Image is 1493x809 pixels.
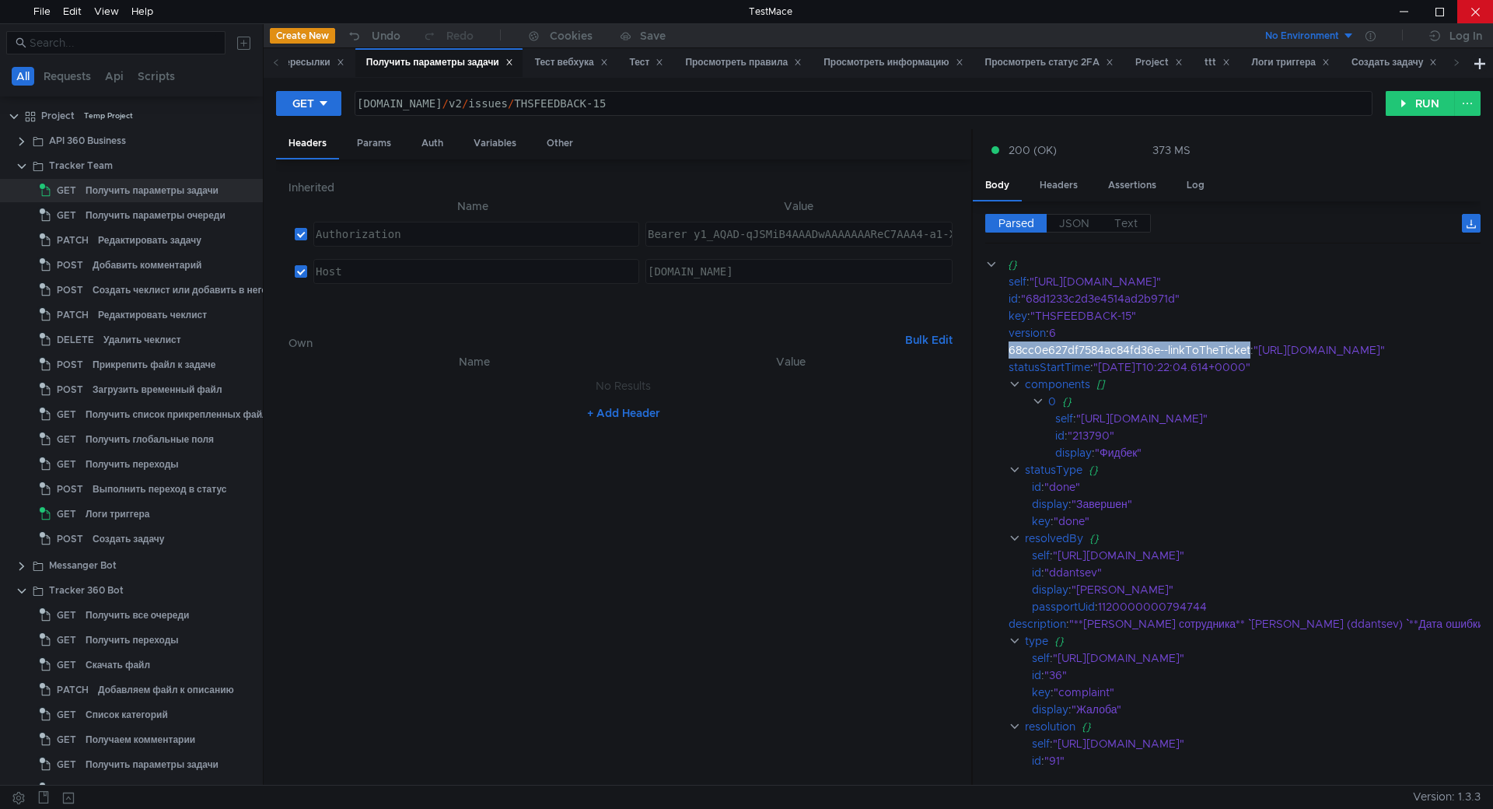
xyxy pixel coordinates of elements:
span: GET [57,728,76,751]
div: No Environment [1265,29,1339,44]
div: Temp Project [84,104,133,128]
div: Project [1135,54,1183,71]
div: Создать задачу [93,527,164,551]
div: Assertions [1096,171,1169,200]
div: Добавить комментарий [93,254,201,277]
div: Просмотреть статус 2FA [985,54,1114,71]
div: Undo [372,26,400,45]
div: id [1032,564,1041,581]
span: DELETE [57,328,94,352]
div: Получить параметры задачи [86,753,219,776]
th: Name [307,197,639,215]
div: display [1032,581,1068,598]
button: Requests [39,67,96,86]
div: Variables [461,129,529,158]
div: Создать чеклист или добавить в него пункты [93,278,303,302]
div: Создать задачу [1351,54,1437,71]
button: + Add Header [581,404,666,422]
div: statusType [1025,461,1082,478]
span: POST [57,778,83,801]
div: Прикрепить файл к задаче [93,353,216,376]
div: description [1009,615,1066,632]
div: Редактировать чеклист [98,303,207,327]
div: key [1009,307,1027,324]
button: Undo [335,24,411,47]
div: Log [1174,171,1217,200]
button: Scripts [133,67,180,86]
div: Messanger Bot [49,554,117,577]
div: self [1009,273,1026,290]
div: Tracker Team [49,154,113,177]
span: JSON [1059,216,1089,230]
div: Логи триггера [86,503,149,526]
div: Тест вебхука [535,54,608,71]
button: Create New [270,28,335,44]
div: display [1032,701,1068,718]
div: Список категорий [86,703,168,727]
th: Value [635,352,946,371]
div: id [1009,290,1018,307]
nz-embed-empty: No Results [596,379,651,393]
div: Тест [630,54,664,71]
div: Редактировать задачу [98,229,201,252]
div: Tracker 360 Bot [49,579,124,602]
div: 68cc0e627df7584ac84fd36e--linkToTheTicket [1009,341,1250,359]
div: Body [973,171,1022,201]
span: Version: 1.3.3 [1413,786,1481,808]
span: GET [57,653,76,677]
div: type [1025,632,1048,650]
div: Cookies [550,26,593,45]
div: Project [41,104,75,128]
th: Name [313,352,635,371]
div: Получить глобальные поля [86,428,214,451]
span: PATCH [57,229,89,252]
div: self [1032,547,1050,564]
span: PATCH [57,303,89,327]
div: Удалить чеклист [103,328,181,352]
div: Найти задачи [93,778,155,801]
button: Redo [411,24,484,47]
div: GET [292,95,314,112]
button: Bulk Edit [899,331,959,349]
div: Загрузить временный файл [93,378,222,401]
div: self [1032,650,1050,667]
div: Просмотреть информацию [823,54,963,71]
button: RUN [1386,91,1455,116]
div: self [1032,735,1050,752]
div: Auth [409,129,456,158]
span: POST [57,378,83,401]
span: GET [57,503,76,526]
button: Api [100,67,128,86]
div: Получаем комментарии [86,728,195,751]
div: Log In [1449,26,1482,45]
span: POST [57,254,83,277]
div: id [1055,427,1065,444]
span: Text [1114,216,1138,230]
div: components [1025,376,1090,393]
div: 373 MS [1152,143,1191,157]
button: GET [276,91,341,116]
div: key [1032,513,1051,530]
div: key [1032,769,1051,786]
span: GET [57,604,76,627]
div: key [1032,684,1051,701]
span: GET [57,403,76,426]
div: self [1055,410,1073,427]
button: No Environment [1246,23,1355,48]
span: GET [57,703,76,727]
div: version [1009,324,1046,341]
div: API 360 Business [49,129,126,152]
div: Headers [1027,171,1090,200]
div: id [1032,667,1041,684]
span: GET [57,204,76,227]
div: Получить список прикрепленных файлов [86,403,279,426]
div: resolution [1025,718,1075,735]
input: Search... [30,34,216,51]
div: 0 [1048,393,1056,410]
div: Params [344,129,404,158]
span: GET [57,753,76,776]
span: GET [57,179,76,202]
div: Скачать файл [86,653,150,677]
div: Получить параметры задачи [86,179,219,202]
div: Получить переходы [86,453,179,476]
